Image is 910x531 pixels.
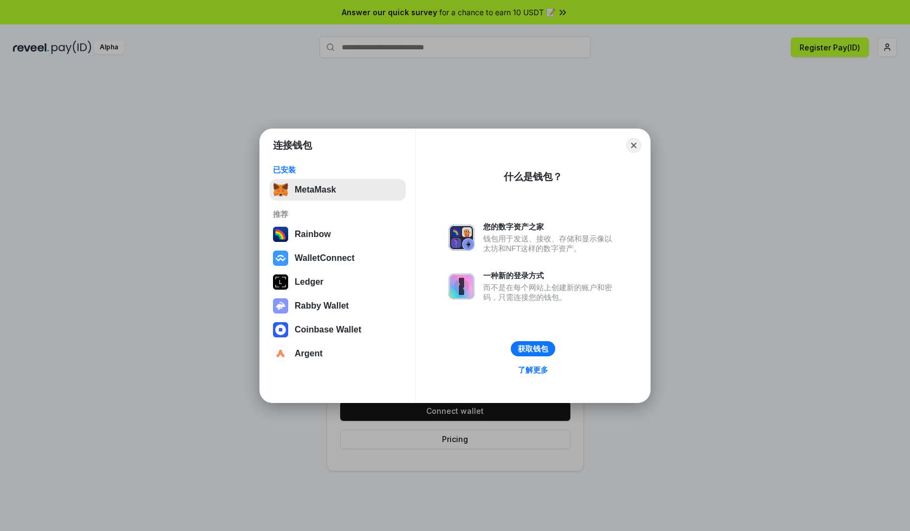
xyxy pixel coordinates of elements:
[295,277,323,287] div: Ledger
[518,365,548,375] div: 了解更多
[273,209,402,219] div: 推荐
[273,322,288,337] img: svg+xml,%3Csvg%20width%3D%2228%22%20height%3D%2228%22%20viewBox%3D%220%200%2028%2028%22%20fill%3D...
[295,229,331,239] div: Rainbow
[504,170,562,183] div: 什么是钱包？
[483,271,617,280] div: 一种新的登录方式
[273,251,288,266] img: svg+xml,%3Csvg%20width%3D%2228%22%20height%3D%2228%22%20viewBox%3D%220%200%2028%2028%22%20fill%3D...
[273,227,288,242] img: svg+xml,%3Csvg%20width%3D%22120%22%20height%3D%22120%22%20viewBox%3D%220%200%20120%20120%22%20fil...
[295,301,349,311] div: Rabby Wallet
[273,139,312,152] h1: 连接钱包
[270,319,406,341] button: Coinbase Wallet
[270,247,406,269] button: WalletConnect
[273,274,288,290] img: svg+xml,%3Csvg%20xmlns%3D%22http%3A%2F%2Fwww.w3.org%2F2000%2Fsvg%22%20width%3D%2228%22%20height%3...
[483,283,617,302] div: 而不是在每个网站上创建新的账户和密码，只需连接您的钱包。
[626,138,641,153] button: Close
[295,253,355,263] div: WalletConnect
[295,185,336,195] div: MetaMask
[511,363,555,377] a: 了解更多
[518,344,548,354] div: 获取钱包
[273,165,402,175] div: 已安装
[483,234,617,253] div: 钱包用于发送、接收、存储和显示像以太坊和NFT这样的数字资产。
[270,179,406,201] button: MetaMask
[511,341,555,356] button: 获取钱包
[295,325,361,335] div: Coinbase Wallet
[448,225,474,251] img: svg+xml,%3Csvg%20xmlns%3D%22http%3A%2F%2Fwww.w3.org%2F2000%2Fsvg%22%20fill%3D%22none%22%20viewBox...
[273,346,288,361] img: svg+xml,%3Csvg%20width%3D%2228%22%20height%3D%2228%22%20viewBox%3D%220%200%2028%2028%22%20fill%3D...
[483,222,617,232] div: 您的数字资产之家
[273,182,288,197] img: svg+xml,%3Csvg%20fill%3D%22none%22%20height%3D%2233%22%20viewBox%3D%220%200%2035%2033%22%20width%...
[270,295,406,317] button: Rabby Wallet
[295,349,323,359] div: Argent
[270,343,406,364] button: Argent
[270,271,406,293] button: Ledger
[448,273,474,299] img: svg+xml,%3Csvg%20xmlns%3D%22http%3A%2F%2Fwww.w3.org%2F2000%2Fsvg%22%20fill%3D%22none%22%20viewBox...
[270,223,406,245] button: Rainbow
[273,298,288,314] img: svg+xml,%3Csvg%20xmlns%3D%22http%3A%2F%2Fwww.w3.org%2F2000%2Fsvg%22%20fill%3D%22none%22%20viewBox...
